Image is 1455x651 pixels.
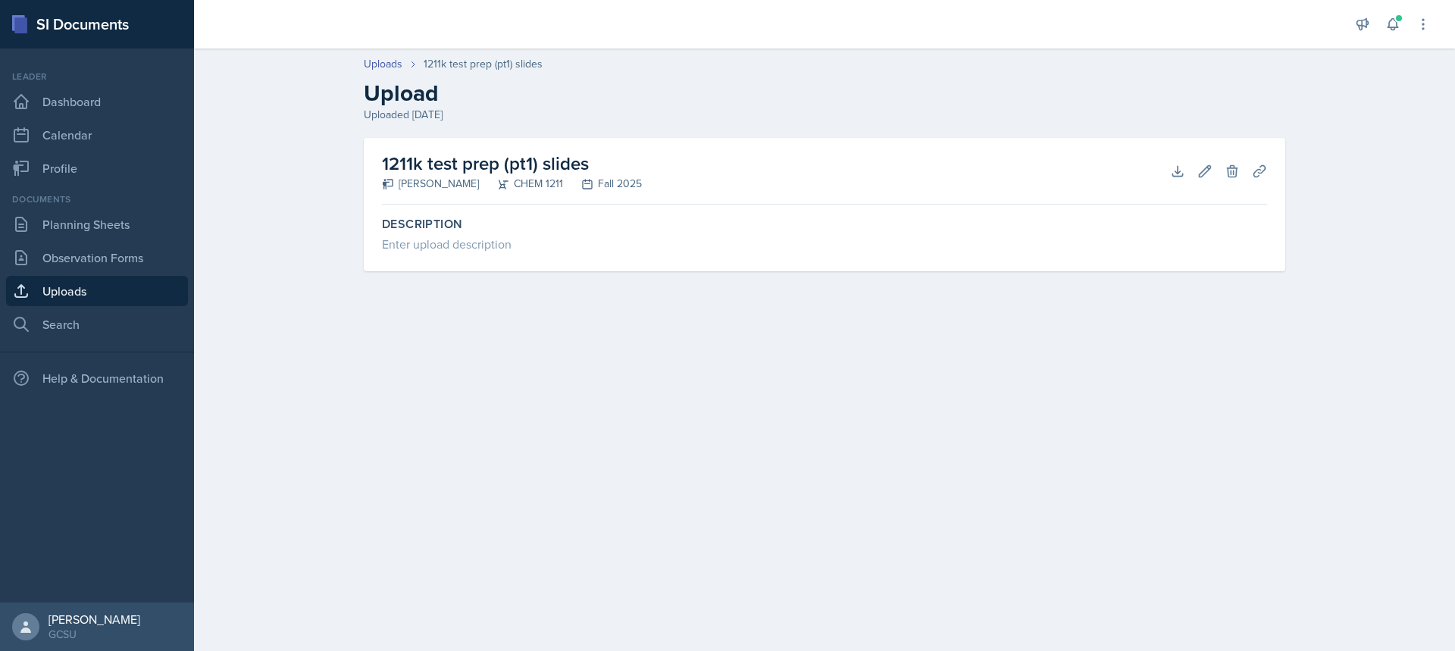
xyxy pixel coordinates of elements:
[382,235,1267,253] div: Enter upload description
[6,309,188,340] a: Search
[6,153,188,183] a: Profile
[364,107,1285,123] div: Uploaded [DATE]
[6,120,188,150] a: Calendar
[48,627,140,642] div: GCSU
[6,209,188,239] a: Planning Sheets
[6,70,188,83] div: Leader
[364,80,1285,107] h2: Upload
[48,612,140,627] div: [PERSON_NAME]
[382,150,642,177] h2: 1211k test prep (pt1) slides
[6,363,188,393] div: Help & Documentation
[382,217,1267,232] label: Description
[563,176,642,192] div: Fall 2025
[6,192,188,206] div: Documents
[479,176,563,192] div: CHEM 1211
[424,56,543,72] div: 1211k test prep (pt1) slides
[364,56,402,72] a: Uploads
[6,86,188,117] a: Dashboard
[6,276,188,306] a: Uploads
[382,176,479,192] div: [PERSON_NAME]
[6,243,188,273] a: Observation Forms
